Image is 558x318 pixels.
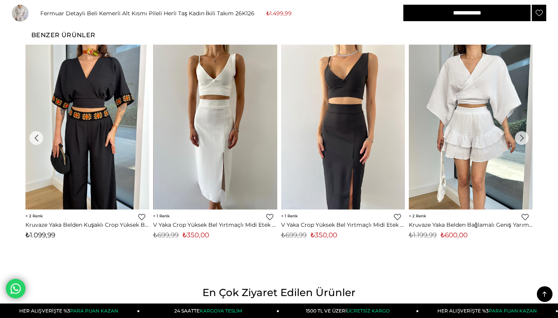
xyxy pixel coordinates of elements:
[153,45,277,210] img: V Yaka Crop Yüksek Bel Yırtmaçlı Midi Etek Duarte Kadın Ekru İkili Takım 23Y000561
[140,304,279,318] a: 24 SAATTEKARGOYA TESLİM
[281,213,298,219] span: 1
[409,221,533,228] a: Kruvaze Yaka Belden Bağlamalı Geniş Yarım Kol Crop Yüksek Bel Mini Katlı Etek [PERSON_NAME] [MEDI...
[409,45,533,210] img: Kruvaze Yaka Belden Bağlamalı Geniş Yarım Kol Crop Yüksek Bel Mini Katlı Etek Nathan Kadın Beyaz ...
[522,213,529,220] a: Favorilere Ekle
[182,231,209,239] span: ₺350,00
[153,221,277,228] a: V Yaka Crop Yüksek Bel Yırtmaçlı Midi Etek [PERSON_NAME] Ekru İkili Takım 23Y000561
[394,213,401,220] a: Favorilere Ekle
[25,213,43,219] span: 2
[40,10,255,17] div: Fermuar Detaylı Beli Kemerli Alt Kısmı Pileli Herli Taş Kadın İkili Takım 26K126
[25,45,149,210] img: Kruvaze Yaka Belden Kuşaklı Crop Yüksek Bel Pantolon Redania Kadın Siyah Keten Takım 23Y000478
[279,304,419,318] a: 1500 TL VE ÜZERİÜCRETSİZ KARGO
[25,221,149,228] a: Kruvaze Yaka Belden Kuşaklı Crop Yüksek Bel Pantolon Redania Kadın Siyah Keten Takım 23Y000478
[441,231,468,239] span: ₺600,00
[70,308,118,314] span: PARA PUAN KAZAN
[31,31,96,39] span: Benzer Ürünler
[281,231,307,239] span: ₺699,99
[532,5,546,21] a: Favorilere Ekle
[311,231,337,239] span: ₺350,00
[281,221,405,228] a: V Yaka Crop Yüksek Bel Yırtmaçlı Midi Etek [PERSON_NAME] Siyah İkili Takım 23Y000561
[266,213,273,220] a: Favorilere Ekle
[153,213,170,219] span: 1
[202,286,356,299] span: En Çok Ziyaret Edilen Ürünler
[25,231,55,239] span: ₺1.099,99
[200,308,242,314] span: KARGOYA TESLİM
[409,231,437,239] span: ₺1.199,99
[281,45,405,210] img: V Yaka Crop Yüksek Bel Yırtmaçlı Midi Etek Duarte Kadın Siyah İkili Takım 23Y000561
[266,7,292,19] span: ₺1.499,99
[12,5,29,27] img: herli-takim-26k126-1-a811.jpg
[0,304,140,318] a: HER ALIŞVERİŞTE %3PARA PUAN KAZAN
[489,308,537,314] span: PARA PUAN KAZAN
[347,308,389,314] span: ÜCRETSİZ KARGO
[138,213,145,220] a: Favorilere Ekle
[409,213,426,219] span: 2
[153,231,179,239] span: ₺699,99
